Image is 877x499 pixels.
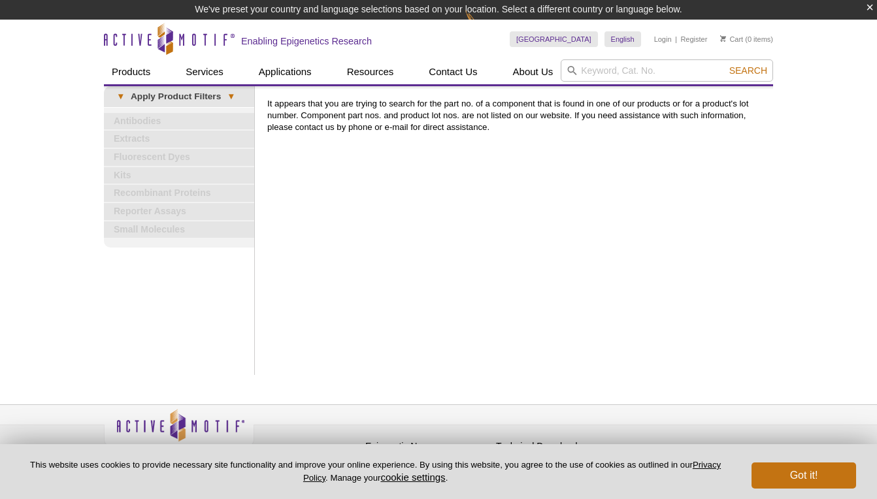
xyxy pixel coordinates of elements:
a: Small Molecules [104,221,254,238]
a: Products [104,59,158,84]
a: Login [654,35,672,44]
h4: Epigenetic News [365,441,489,452]
li: (0 items) [720,31,773,47]
img: Active Motif, [104,405,254,458]
a: Kits [104,167,254,184]
img: Your Cart [720,35,726,42]
a: About Us [505,59,561,84]
input: Keyword, Cat. No. [561,59,773,82]
button: Search [725,65,771,76]
a: Recombinant Proteins [104,185,254,202]
li: | [675,31,677,47]
a: [GEOGRAPHIC_DATA] [510,31,598,47]
a: Fluorescent Dyes [104,149,254,166]
span: ▾ [221,91,241,103]
a: Services [178,59,231,84]
p: It appears that you are trying to search for the part no. of a component that is found in one of ... [267,98,767,133]
a: Antibodies [104,113,254,130]
a: Privacy Policy [303,460,721,482]
a: Register [680,35,707,44]
span: Search [729,65,767,76]
span: ▾ [110,91,131,103]
img: Change Here [465,10,500,40]
a: Extracts [104,131,254,148]
button: cookie settings [380,472,445,483]
a: Privacy Policy [261,439,312,459]
a: Resources [339,59,402,84]
a: Contact Us [421,59,485,84]
h2: Enabling Epigenetics Research [241,35,372,47]
a: ▾Apply Product Filters▾ [104,86,254,107]
a: Reporter Assays [104,203,254,220]
table: Click to Verify - This site chose Symantec SSL for secure e-commerce and confidential communicati... [627,428,725,457]
a: English [604,31,641,47]
button: Got it! [752,462,856,489]
a: Applications [251,59,320,84]
h4: Technical Downloads [496,441,620,452]
p: This website uses cookies to provide necessary site functionality and improve your online experie... [21,459,730,484]
a: Cart [720,35,743,44]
